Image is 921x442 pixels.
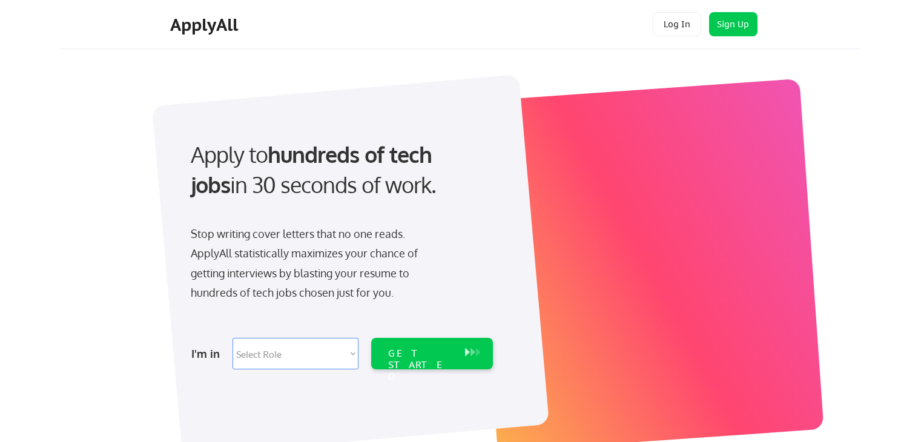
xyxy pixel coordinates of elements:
strong: hundreds of tech jobs [191,140,437,198]
div: I'm in [191,344,225,363]
div: ApplyAll [170,15,242,35]
div: GET STARTED [388,348,453,383]
div: Apply to in 30 seconds of work. [191,139,488,200]
button: Sign Up [709,12,758,36]
div: Stop writing cover letters that no one reads. ApplyAll statistically maximizes your chance of get... [191,224,440,303]
button: Log In [653,12,701,36]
